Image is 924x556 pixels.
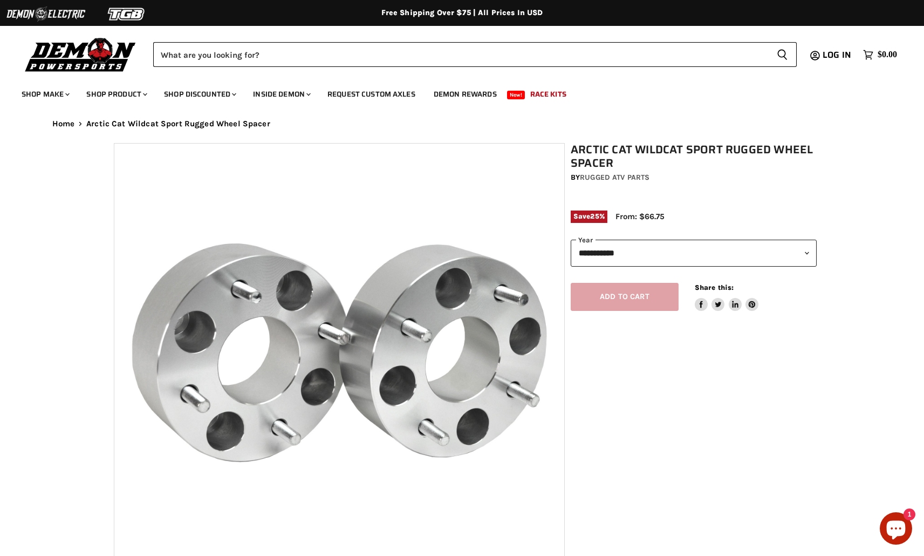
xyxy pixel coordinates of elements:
a: Shop Discounted [156,83,243,105]
div: Free Shipping Over $75 | All Prices In USD [31,8,894,18]
ul: Main menu [13,79,894,105]
inbox-online-store-chat: Shopify online store chat [877,512,915,547]
a: Shop Make [13,83,76,105]
span: Log in [823,48,851,62]
a: Request Custom Axles [319,83,423,105]
button: Search [768,42,797,67]
img: TGB Logo 2 [86,4,167,24]
input: Search [153,42,768,67]
a: Log in [818,50,858,60]
a: Race Kits [522,83,574,105]
span: Share this: [695,283,734,291]
a: Shop Product [78,83,154,105]
span: $0.00 [878,50,897,60]
span: From: $66.75 [615,212,665,221]
a: Rugged ATV Parts [580,173,649,182]
span: New! [507,91,525,99]
a: $0.00 [858,47,902,63]
nav: Breadcrumbs [31,119,894,128]
a: Home [52,119,75,128]
form: Product [153,42,797,67]
a: Inside Demon [245,83,317,105]
span: Save % [571,211,607,222]
aside: Share this: [695,283,759,311]
img: Demon Electric Logo 2 [5,4,86,24]
span: Arctic Cat Wildcat Sport Rugged Wheel Spacer [86,119,270,128]
img: Demon Powersports [22,35,140,73]
div: by [571,172,817,184]
span: 25 [590,212,599,220]
h1: Arctic Cat Wildcat Sport Rugged Wheel Spacer [571,143,817,170]
a: Demon Rewards [426,83,505,105]
select: year [571,240,817,266]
